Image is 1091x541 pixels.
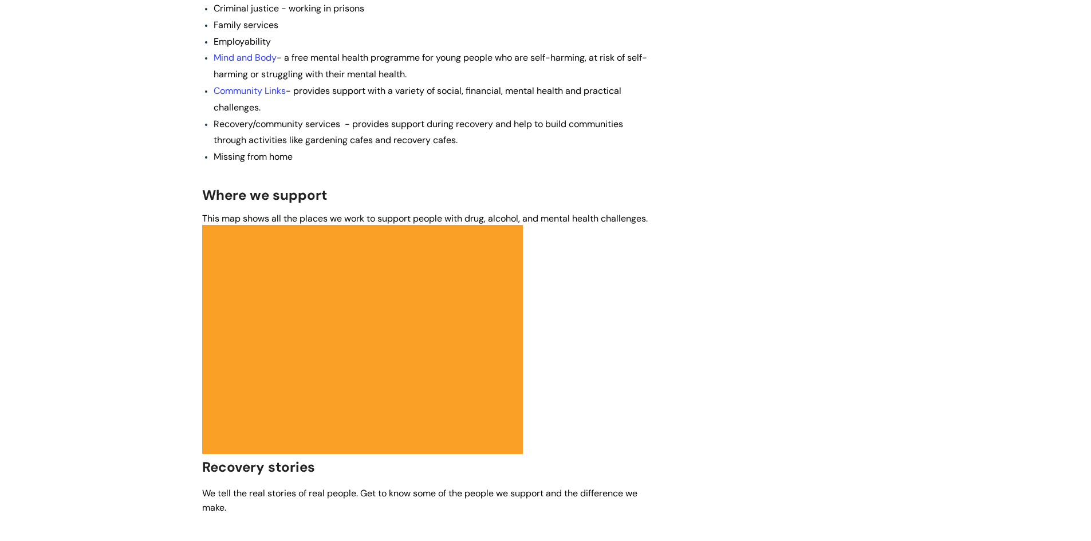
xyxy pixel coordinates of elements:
span: Criminal justice - working in prisons [214,2,364,14]
a: Community Links [214,85,286,97]
span: This map shows all the places we work to support people with drug, alcohol, and mental health cha... [202,212,648,224]
span: Where we support [202,186,327,204]
span: Recovery/community services - provides support during recovery and help to build communities thro... [214,118,623,147]
span: Missing from home [214,151,293,163]
span: We tell the real stories of real people. Get to know some of the people we support and the differ... [202,487,637,514]
span: - a free mental health programme for young people who are self-harming, at risk of self-harming o... [214,52,647,80]
a: Mind and Body [214,52,277,64]
span: Family services [214,19,278,31]
span: Employability [214,35,271,48]
span: - provides support with a variety of social, financial, mental health and practical challenges. [214,85,621,113]
span: Recovery stories [202,458,315,476]
iframe: Map of the places we work [202,225,523,454]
